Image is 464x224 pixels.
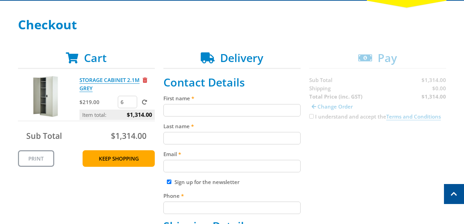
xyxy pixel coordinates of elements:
[79,77,140,92] a: STORAGE CABINET 2.1M GREY
[18,150,54,167] a: Print
[143,77,147,83] a: Remove from cart
[79,98,116,106] p: $219.00
[25,76,66,117] img: STORAGE CABINET 2.1M GREY
[127,110,152,120] span: $1,314.00
[163,132,301,144] input: Please enter your last name.
[163,122,301,130] label: Last name
[163,202,301,214] input: Please enter your telephone number.
[163,104,301,116] input: Please enter your first name.
[163,94,301,102] label: First name
[174,179,239,185] label: Sign up for the newsletter
[83,150,155,167] a: Keep Shopping
[79,110,155,120] p: Item total:
[26,130,62,141] span: Sub Total
[163,160,301,172] input: Please enter your email address.
[84,50,107,65] span: Cart
[111,130,146,141] span: $1,314.00
[163,76,301,89] h2: Contact Details
[220,50,263,65] span: Delivery
[163,150,301,158] label: Email
[18,18,446,32] h1: Checkout
[163,192,301,200] label: Phone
